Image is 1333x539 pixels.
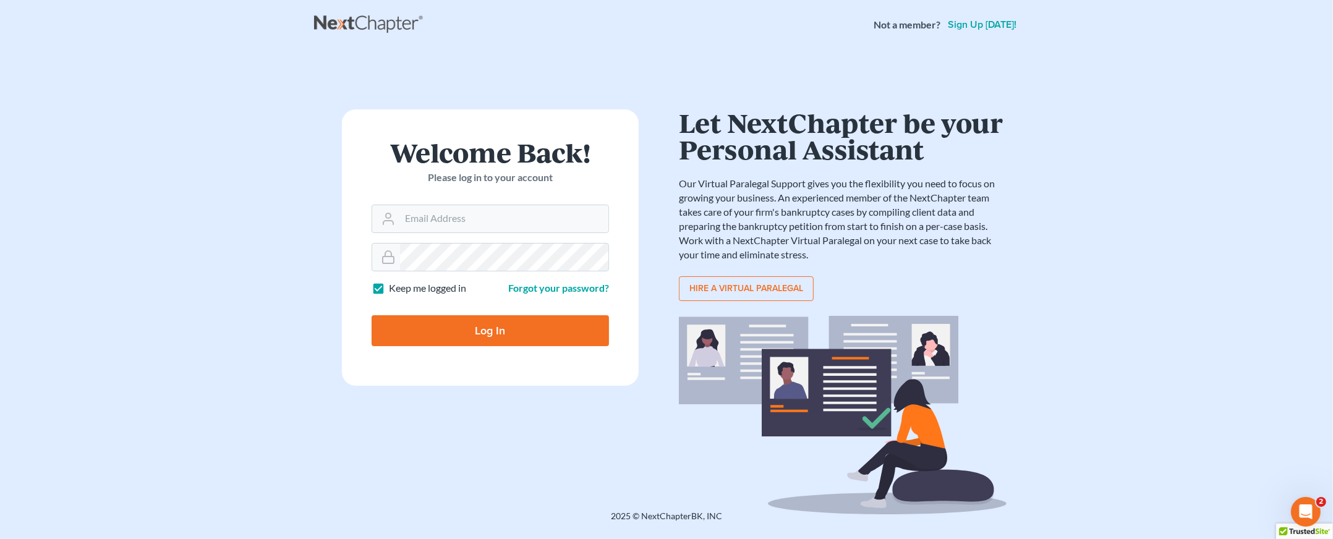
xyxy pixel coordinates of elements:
p: Our Virtual Paralegal Support gives you the flexibility you need to focus on growing your busines... [679,177,1007,261]
h1: Welcome Back! [372,139,609,166]
div: 2025 © NextChapterBK, INC [314,510,1019,532]
img: virtual_paralegal_bg-b12c8cf30858a2b2c02ea913d52db5c468ecc422855d04272ea22d19010d70dc.svg [679,316,1007,514]
span: 2 [1316,497,1326,507]
label: Keep me logged in [389,281,466,295]
a: Sign up [DATE]! [945,20,1019,30]
h1: Let NextChapter be your Personal Assistant [679,109,1007,162]
p: Please log in to your account [372,171,609,185]
a: Forgot your password? [508,282,609,294]
a: Hire a virtual paralegal [679,276,814,301]
input: Log In [372,315,609,346]
strong: Not a member? [874,18,940,32]
iframe: Intercom live chat [1291,497,1321,527]
input: Email Address [400,205,608,232]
